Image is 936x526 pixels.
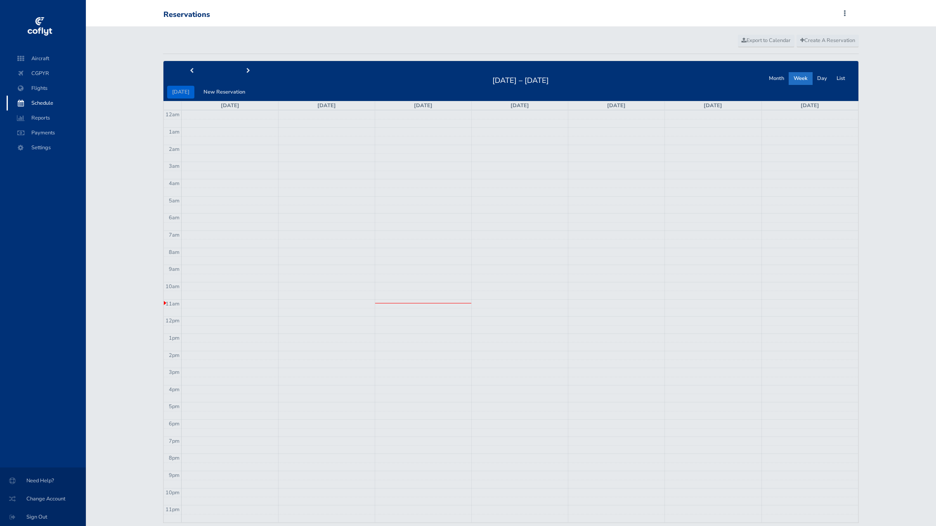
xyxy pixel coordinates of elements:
a: [DATE] [414,102,433,109]
button: Day [812,72,832,85]
span: 6pm [169,420,180,427]
button: New Reservation [199,86,250,99]
a: [DATE] [704,102,722,109]
span: Sign Out [10,510,76,524]
span: 3am [169,162,180,170]
a: [DATE] [511,102,529,109]
span: 10pm [165,489,180,496]
span: Flights [15,81,78,96]
span: Aircraft [15,51,78,66]
span: 9am [169,265,180,273]
span: 11am [165,300,180,308]
span: 2am [169,146,180,153]
span: 1pm [169,334,180,342]
div: Reservations [163,10,210,19]
span: 5pm [169,403,180,410]
span: 12am [165,111,180,118]
img: coflyt logo [26,14,53,39]
button: Month [764,72,789,85]
span: Need Help? [10,473,76,488]
button: List [832,72,850,85]
span: Payments [15,125,78,140]
span: Reports [15,110,78,125]
a: [DATE] [607,102,626,109]
span: Settings [15,140,78,155]
span: 12pm [165,317,180,324]
span: 11pm [165,506,180,513]
button: prev [163,65,220,77]
a: [DATE] [801,102,819,109]
button: [DATE] [167,86,194,99]
span: 8am [169,249,180,256]
span: 4pm [169,386,180,393]
button: Week [789,72,813,85]
span: 10am [165,283,180,290]
span: 9pm [169,472,180,479]
span: 5am [169,197,180,204]
span: 3pm [169,369,180,376]
span: Change Account [10,491,76,506]
span: 8pm [169,454,180,462]
span: CGPYR [15,66,78,81]
span: 1am [169,128,180,136]
a: [DATE] [221,102,239,109]
span: 2pm [169,352,180,359]
span: Export to Calendar [742,37,791,44]
button: next [220,65,277,77]
h2: [DATE] – [DATE] [487,74,554,85]
span: Schedule [15,96,78,110]
a: [DATE] [317,102,336,109]
a: Create A Reservation [797,35,859,47]
span: 7pm [169,437,180,445]
span: 6am [169,214,180,221]
span: 7am [169,231,180,239]
span: 4am [169,180,180,187]
a: Export to Calendar [738,35,794,47]
span: Create A Reservation [800,37,855,44]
